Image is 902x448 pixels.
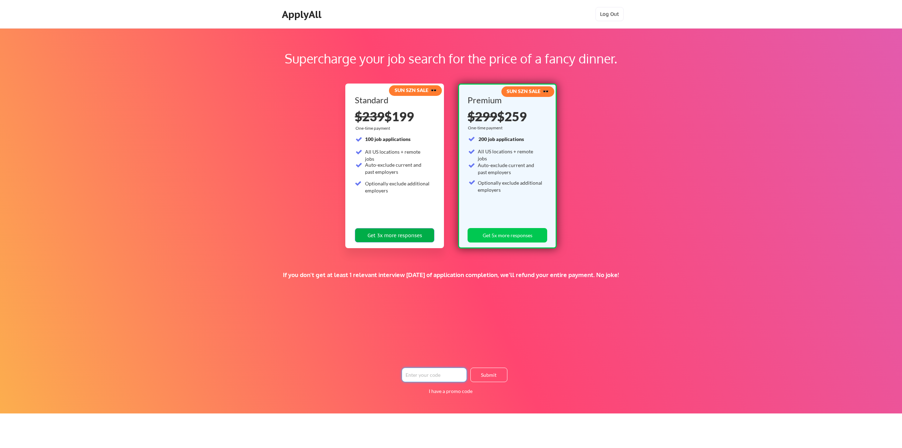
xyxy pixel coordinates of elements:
div: All US locations + remote jobs [365,148,430,162]
div: Optionally exclude additional employers [365,180,430,194]
div: Optionally exclude additional employers [478,179,543,193]
div: All US locations + remote jobs [478,148,543,162]
s: $299 [468,109,497,124]
button: I have a promo code [425,387,476,395]
button: Log Out [595,7,624,21]
button: Get 5x more responses [468,228,547,243]
div: If you don't get at least 1 relevant interview [DATE] of application completion, we'll refund you... [122,271,780,279]
button: Submit [470,368,507,382]
div: Standard [355,96,432,104]
strong: 100 job applications [365,136,410,142]
strong: SUN SZN SALE 🕶️ [507,88,549,94]
button: Get 3x more responses [355,228,434,243]
strong: SUN SZN SALE 🕶️ [395,87,437,93]
div: Supercharge your job search for the price of a fancy dinner. [45,49,857,68]
s: $239 [355,109,384,124]
div: One-time payment [356,125,392,131]
div: ApplyAll [282,8,323,20]
div: $199 [355,110,434,123]
div: Premium [468,96,545,104]
div: Auto-exclude current and past employers [478,162,543,176]
div: One-time payment [468,125,505,131]
div: Auto-exclude current and past employers [365,161,430,175]
strong: 200 job applications [478,136,524,142]
input: Enter your code [402,368,467,382]
div: $259 [468,110,545,123]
